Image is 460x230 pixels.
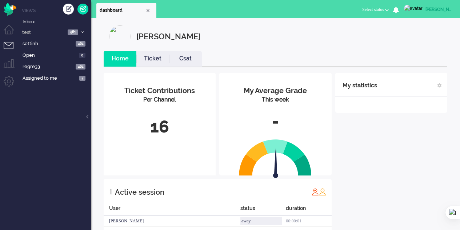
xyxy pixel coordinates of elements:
img: profilePicture [109,25,131,47]
a: regre33 461 [21,62,91,70]
img: flow_omnibird.svg [4,3,16,16]
img: avatar [404,5,423,12]
li: Dashboard menu [4,25,20,41]
li: Tickets menu [4,42,20,58]
img: arrow.svg [260,148,292,180]
div: 1 [109,185,113,199]
a: Open 0 [21,51,91,59]
li: Admin menu [4,76,20,92]
span: dashboard [100,7,145,13]
button: Select status [358,4,393,15]
img: semi_circle.svg [239,139,312,176]
li: Views [22,7,91,13]
a: Omnidesk [4,5,16,10]
div: My statistics [343,78,377,93]
a: Home [104,55,136,63]
div: 00:00:01 [286,216,331,227]
div: status [240,205,286,216]
span: test [21,29,65,36]
li: Ticket [136,51,169,67]
span: Open [23,52,77,59]
span: 461 [68,29,78,35]
div: [PERSON_NAME] [104,216,240,227]
div: [PERSON_NAME] [425,6,453,13]
li: Home [104,51,136,67]
div: My Average Grade [225,86,326,96]
span: Select status [362,7,384,12]
div: [PERSON_NAME] [136,25,200,47]
span: 4 [79,76,85,81]
li: Supervisor menu [4,59,20,75]
li: Csat [169,51,202,67]
span: settinh [23,40,73,47]
span: Assigned to me [23,75,77,82]
a: Csat [169,55,202,63]
div: - [225,110,326,134]
div: duration [286,205,331,216]
a: Ticket [136,55,169,63]
div: away [240,217,282,225]
img: profile_orange.svg [319,188,326,195]
span: regre33 [23,63,73,70]
a: [PERSON_NAME] [403,4,453,12]
span: Inbox [23,19,91,25]
div: Ticket Contributions [109,86,210,96]
a: Assigned to me 4 [21,74,91,82]
div: This week [225,96,326,104]
span: 461 [76,41,85,47]
img: profile_red.svg [312,188,319,195]
a: settinh 461 [21,39,91,47]
span: 461 [76,64,85,70]
a: Quick Ticket [77,4,88,15]
div: Active session [115,185,164,199]
div: 16 [109,115,210,139]
a: Inbox [21,17,91,25]
div: Create ticket [63,4,74,15]
li: Select status [358,2,393,18]
li: Dashboard [96,3,156,18]
div: Per Channel [109,96,210,104]
span: 0 [79,53,85,58]
div: Close tab [145,8,151,13]
div: User [104,205,240,216]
